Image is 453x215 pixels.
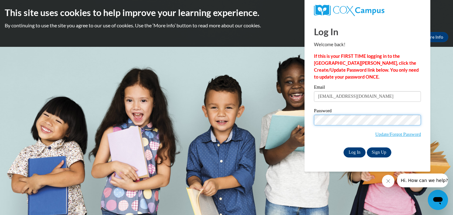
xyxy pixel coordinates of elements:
img: COX Campus [314,5,384,16]
iframe: Message from company [397,174,448,187]
p: By continuing to use the site you agree to our use of cookies. Use the ‘More info’ button to read... [5,22,448,29]
h2: This site uses cookies to help improve your learning experience. [5,6,448,19]
iframe: Close message [382,175,394,187]
input: Log In [344,147,366,157]
a: Update/Forgot Password [375,132,421,137]
h1: Log In [314,25,421,38]
label: Email [314,85,421,91]
a: COX Campus [314,5,421,16]
label: Password [314,108,421,115]
iframe: Button to launch messaging window [428,190,448,210]
a: Sign Up [367,147,391,157]
a: More Info [419,32,448,42]
strong: If this is your FIRST TIME logging in to the [GEOGRAPHIC_DATA][PERSON_NAME], click the Create/Upd... [314,53,419,80]
p: Welcome back! [314,41,421,48]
